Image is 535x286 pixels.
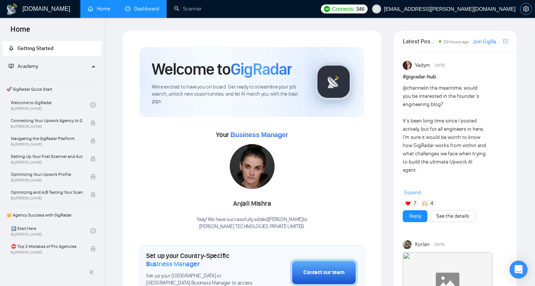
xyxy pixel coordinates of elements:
img: ❤️ [405,201,411,206]
h1: # gigradar-hub [403,73,508,81]
span: @channel [403,85,425,91]
span: Connecting Your Upwork Agency to GigRadar [11,117,83,124]
span: By [PERSON_NAME] [11,124,83,129]
div: Open Intercom Messenger [510,261,528,279]
span: Navigating the GigRadar Platform [11,135,83,142]
span: Home [4,24,36,40]
span: By [PERSON_NAME] [11,142,83,147]
span: Business Manager [231,131,288,139]
span: lock [90,174,96,179]
span: fund-projection-screen [9,63,14,69]
span: ⛔ Top 3 Mistakes of Pro Agencies [11,243,83,250]
div: Anjali Mishra [197,198,307,210]
img: gigradar-logo.png [315,63,352,100]
li: Getting Started [3,41,102,56]
button: Reply [403,210,427,222]
a: Join GigRadar Slack Community [473,38,502,46]
span: lock [90,138,96,143]
span: By [PERSON_NAME] [11,196,83,200]
span: Latest Posts from the GigRadar Community [403,37,437,46]
img: Vadym [403,61,412,70]
span: By [PERSON_NAME] [11,250,83,255]
span: GigRadar [231,59,292,79]
a: homeHome [88,6,110,12]
span: user [374,6,379,12]
h1: Welcome to [152,59,292,79]
a: 1️⃣ Start HereBy[PERSON_NAME] [11,223,90,239]
span: 4 [430,200,433,207]
span: Academy [9,63,38,69]
a: export [503,38,508,45]
p: [PERSON_NAME] TECHNOLOGIES PRIVATE LIMITED . [197,223,307,230]
img: logo [6,3,18,15]
span: Academy [18,63,38,69]
img: upwork-logo.png [324,6,330,12]
h1: Set up your Country-Specific [146,252,253,268]
span: Expand [404,189,421,196]
a: searchScanner [174,6,202,12]
span: Business Manager [146,260,200,268]
button: setting [520,3,532,15]
span: export [503,38,508,44]
span: [DATE] [435,241,445,248]
span: By [PERSON_NAME] [11,178,83,183]
a: setting [520,6,532,12]
span: lock [90,192,96,197]
span: 20 hours ago [443,39,469,44]
span: lock [90,120,96,125]
span: rocket [9,46,14,51]
a: See the details [436,212,469,220]
span: 👑 Agency Success with GigRadar [3,208,101,223]
span: Optimizing Your Upwork Profile [11,171,83,178]
img: 🙌 [422,201,427,206]
span: 🚀 GigRadar Quick Start [3,82,101,97]
span: Setting Up Your First Scanner and Auto-Bidder [11,153,83,160]
span: lock [90,246,96,251]
span: double-left [89,268,96,276]
span: 7 [414,200,416,207]
button: See the details [430,210,476,222]
span: [DATE] [435,62,445,69]
div: Contact our team [303,268,344,277]
a: dashboardDashboard [125,6,159,12]
span: Korlan [415,240,430,249]
span: 346 [356,5,364,13]
span: Your [216,131,288,139]
span: lock [90,156,96,161]
span: check-circle [90,102,96,108]
span: check-circle [90,228,96,233]
div: Yaay! We have successfully added [PERSON_NAME] to [197,216,307,230]
img: Korlan [403,240,412,249]
span: We're excited to have you on board. Get ready to streamline your job search, unlock new opportuni... [152,84,303,105]
a: Welcome to GigRadarBy[PERSON_NAME] [11,97,90,113]
span: Connects: [332,5,355,13]
span: By [PERSON_NAME] [11,160,83,165]
span: Vadym [415,61,430,69]
a: Reply [409,212,421,220]
span: Getting Started [18,45,53,52]
span: Optimizing and A/B Testing Your Scanner for Better Results [11,189,83,196]
img: 1706121430734-multi-295.jpg [230,144,275,189]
